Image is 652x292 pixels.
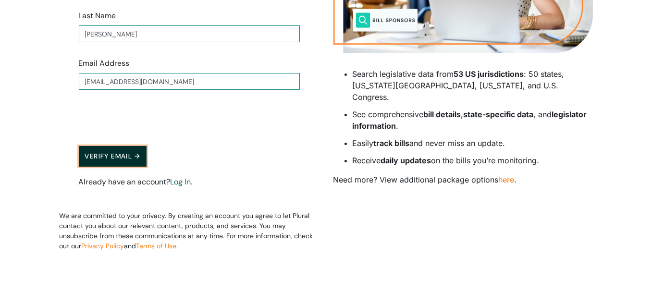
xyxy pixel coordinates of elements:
li: Receive on the bills you’re monitoring. [353,155,593,166]
label: Last Name [79,10,116,22]
a: Privacy Policy [82,242,124,250]
li: See comprehensive , , and . [353,109,593,132]
a: Terms of Use [136,242,177,250]
strong: state-specific data [464,109,534,119]
input: Enter your last name [79,25,300,42]
p: We are committed to your privacy. By creating an account you agree to let Plural contact you abou... [60,211,319,251]
p: Already have an account? [79,176,300,188]
li: Search legislative data from : 50 states, [US_STATE][GEOGRAPHIC_DATA], [US_STATE], and U.S. Congr... [353,68,593,103]
strong: track bills [374,138,410,148]
li: Easily and never miss an update. [353,137,593,149]
p: Need more? View additional package options . [333,174,593,185]
strong: bill details [424,109,461,119]
button: Verify Email → [79,146,147,167]
a: here [499,175,515,184]
strong: daily updates [381,156,431,165]
label: Email Address [79,58,130,69]
input: Enter your email address [79,73,300,90]
strong: 53 US jurisdictions [454,69,524,79]
a: Log In. [171,177,193,187]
